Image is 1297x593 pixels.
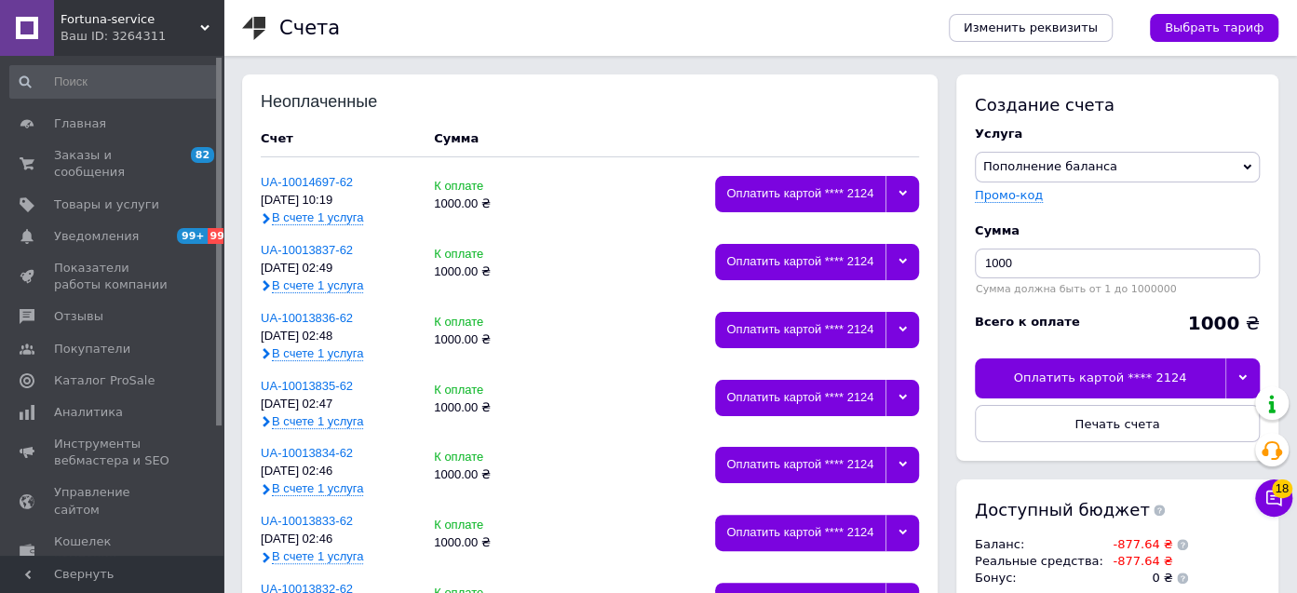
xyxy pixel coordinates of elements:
[272,481,363,496] span: В счете 1 услуга
[272,549,363,564] span: В счете 1 услуга
[434,519,539,532] div: К оплате
[1150,14,1278,42] a: Выбрать тариф
[261,262,415,276] div: [DATE] 02:49
[975,188,1043,202] label: Промо-код
[975,93,1260,116] div: Создание счета
[1103,570,1173,586] td: 0 ₴
[434,333,539,347] div: 1000.00 ₴
[261,93,383,112] div: Неоплаченные
[272,346,363,361] span: В счете 1 услуга
[434,180,539,194] div: К оплате
[261,398,415,411] div: [DATE] 02:47
[261,194,415,208] div: [DATE] 10:19
[975,536,1103,553] td: Баланс :
[975,249,1260,278] input: Введите сумму
[434,384,539,398] div: К оплате
[191,147,214,163] span: 82
[434,316,539,330] div: К оплате
[715,176,885,212] div: Оплатить картой **** 2124
[715,244,885,280] div: Оплатить картой **** 2124
[434,197,539,211] div: 1000.00 ₴
[261,130,415,147] div: Счет
[54,533,172,567] span: Кошелек компании
[434,451,539,465] div: К оплате
[261,175,353,189] a: UA-10014697-62
[715,312,885,348] div: Оплатить картой **** 2124
[261,330,415,344] div: [DATE] 02:48
[715,515,885,551] div: Оплатить картой **** 2124
[1165,20,1263,36] span: Выбрать тариф
[975,498,1150,521] span: Доступный бюджет
[1103,553,1173,570] td: -877.64 ₴
[975,405,1260,442] button: Печать счета
[715,447,885,483] div: Оплатить картой **** 2124
[949,14,1113,42] a: Изменить реквизиты
[434,248,539,262] div: К оплате
[964,20,1098,36] span: Изменить реквизиты
[434,401,539,415] div: 1000.00 ₴
[975,358,1225,398] div: Оплатить картой **** 2124
[261,514,353,528] a: UA-10013833-62
[54,341,130,357] span: Покупатели
[261,446,353,460] a: UA-10013834-62
[54,404,123,421] span: Аналитика
[272,278,363,293] span: В счете 1 услуга
[1074,417,1159,431] span: Печать счета
[279,17,340,39] h1: Счета
[54,196,159,213] span: Товары и услуги
[177,228,208,244] span: 99+
[261,243,353,257] a: UA-10013837-62
[261,311,353,325] a: UA-10013836-62
[975,314,1080,330] div: Всего к оплате
[975,553,1103,570] td: Реальные средства :
[261,379,353,393] a: UA-10013835-62
[54,115,106,132] span: Главная
[975,570,1103,586] td: Бонус :
[261,532,415,546] div: [DATE] 02:46
[54,484,172,518] span: Управление сайтом
[272,210,363,225] span: В счете 1 услуга
[1187,312,1239,334] b: 1000
[1272,479,1292,498] span: 18
[61,11,200,28] span: Fortuna-service
[434,468,539,482] div: 1000.00 ₴
[434,265,539,279] div: 1000.00 ₴
[434,130,479,147] div: Сумма
[54,436,172,469] span: Инструменты вебмастера и SEO
[434,536,539,550] div: 1000.00 ₴
[975,222,1260,239] div: Сумма
[208,228,238,244] span: 99+
[9,65,220,99] input: Поиск
[983,159,1117,173] span: Пополнение баланса
[975,283,1260,295] div: Сумма должна быть от 1 до 1000000
[54,147,172,181] span: Заказы и сообщения
[1187,314,1260,332] div: ₴
[54,260,172,293] span: Показатели работы компании
[54,308,103,325] span: Отзывы
[54,228,139,245] span: Уведомления
[61,28,223,45] div: Ваш ID: 3264311
[1255,479,1292,517] button: Чат с покупателем18
[715,380,885,416] div: Оплатить картой **** 2124
[54,372,155,389] span: Каталог ProSale
[1103,536,1173,553] td: -877.64 ₴
[261,465,415,478] div: [DATE] 02:46
[272,414,363,429] span: В счете 1 услуга
[975,126,1260,142] div: Услуга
